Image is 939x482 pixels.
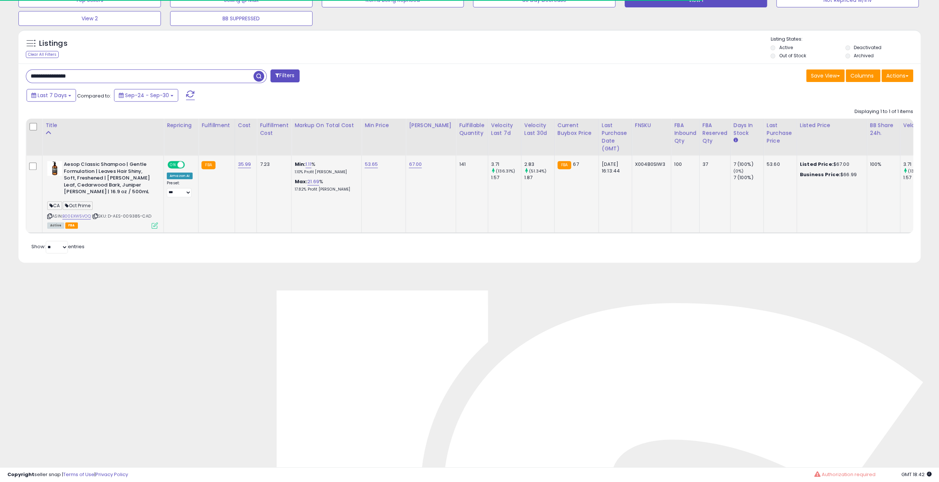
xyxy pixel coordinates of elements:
div: 100% [870,161,894,168]
span: | SKU: D-AES-009385-CAD [92,213,151,219]
a: B00EXW5VOQ [62,213,91,219]
small: FBA [557,161,571,169]
div: 3.71 [903,161,933,168]
a: 1.11 [305,161,311,168]
label: Archived [854,52,874,59]
small: (0%) [733,168,744,174]
div: 37 [702,161,725,168]
div: Min Price [365,122,403,129]
button: Filters [270,69,299,82]
a: 53.65 [365,161,378,168]
label: Out of Stock [779,52,806,59]
span: ON [168,162,177,168]
div: Listed Price [800,122,864,129]
div: $67.00 [800,161,861,168]
span: All listings currently available for purchase on Amazon [47,222,64,229]
button: Last 7 Days [27,89,76,102]
div: 2.83 [524,161,554,168]
button: View 2 [18,11,161,26]
div: Cost [238,122,254,129]
div: 53.60 [767,161,791,168]
button: Actions [881,69,913,82]
a: 21.69 [307,178,319,185]
div: 7 (100%) [733,174,763,181]
div: Preset: [167,181,193,197]
b: Min: [294,161,305,168]
h5: Listings [39,38,68,49]
div: % [294,178,356,192]
div: 7.23 [260,161,286,168]
p: 1.10% Profit [PERSON_NAME] [294,170,356,175]
span: Last 7 Days [38,92,67,99]
div: 1.57 [903,174,933,181]
p: 17.82% Profit [PERSON_NAME] [294,187,356,192]
div: Fulfillable Quantity [459,122,484,137]
div: 100 [674,161,694,168]
button: Save View [806,69,845,82]
span: Oct Prime [63,201,93,210]
b: Listed Price: [800,161,833,168]
b: Business Price: [800,171,840,178]
small: Days In Stock. [733,137,738,144]
div: Current Buybox Price [557,122,595,137]
small: (136.31%) [496,168,515,174]
div: Title [45,122,160,129]
div: Clear All Filters [26,51,59,58]
div: Markup on Total Cost [294,122,358,129]
a: 35.99 [238,161,251,168]
label: Deactivated [854,44,881,51]
span: Sep-24 - Sep-30 [125,92,169,99]
div: Last Purchase Price [767,122,794,145]
span: CA [47,201,62,210]
img: 41nLtn6tKuL._SL40_.jpg [47,161,62,176]
p: Listing States: [770,36,921,43]
div: 7 (100%) [733,161,763,168]
button: Sep-24 - Sep-30 [114,89,178,102]
div: % [294,161,356,175]
div: Velocity Last 7d [491,122,518,137]
span: Columns [850,72,874,79]
small: (136.31%) [908,168,927,174]
div: FBA inbound Qty [674,122,696,145]
div: FNSKU [635,122,668,129]
div: Last Purchase Date (GMT) [602,122,629,153]
div: [DATE] 16:13:44 [602,161,626,174]
span: Show: entries [31,243,84,250]
span: Compared to: [77,92,111,99]
div: ASIN: [47,161,158,228]
button: BB SUPPRESSED [170,11,313,26]
div: 3.71 [491,161,521,168]
div: Repricing [167,122,195,129]
div: Displaying 1 to 1 of 1 items [855,108,913,115]
button: Columns [846,69,880,82]
div: BB Share 24h. [870,122,897,137]
div: Days In Stock [733,122,760,137]
span: FBA [65,222,78,229]
div: X004B0SIW3 [635,161,666,168]
div: 141 [459,161,482,168]
th: The percentage added to the cost of goods (COGS) that forms the calculator for Min & Max prices. [291,119,362,155]
small: (51.34%) [529,168,546,174]
div: Velocity [903,122,930,129]
small: FBA [201,161,215,169]
div: Velocity Last 30d [524,122,551,137]
a: 67.00 [409,161,422,168]
div: 1.87 [524,174,554,181]
div: $66.99 [800,171,861,178]
span: 67 [573,161,579,168]
div: 1.57 [491,174,521,181]
div: Fulfillment Cost [260,122,288,137]
b: Aesop Classic Shampoo | Gentle Formulation | Leaves Hair Shiny, Soft, Freshened | [PERSON_NAME] L... [64,161,153,197]
label: Active [779,44,793,51]
b: Max: [294,178,307,185]
div: Amazon AI [167,172,193,179]
div: Fulfillment [201,122,231,129]
div: [PERSON_NAME] [409,122,453,129]
div: FBA Reserved Qty [702,122,727,145]
span: OFF [184,162,196,168]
